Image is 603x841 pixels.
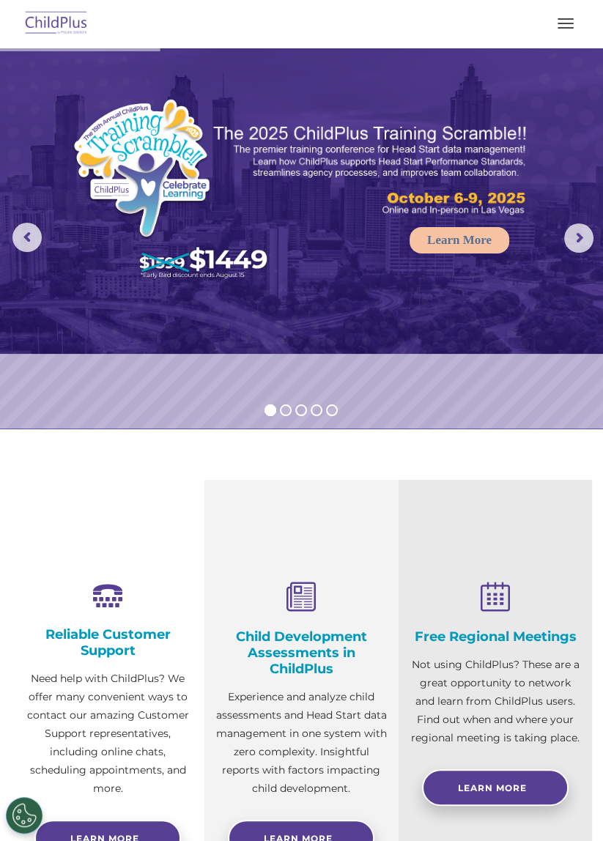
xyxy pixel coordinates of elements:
[410,656,581,747] p: Not using ChildPlus? These are a great opportunity to network and learn from ChildPlus users. Fin...
[22,626,193,659] h4: Reliable Customer Support
[215,688,387,798] p: Experience and analyze child assessments and Head Start data management in one system with zero c...
[422,769,569,806] a: Learn More
[6,797,42,834] button: Cookies Settings
[215,629,387,677] h4: Child Development Assessments in ChildPlus
[458,782,527,793] span: Learn More
[410,629,581,645] h4: Free Regional Meetings
[22,670,193,798] p: Need help with ChildPlus? We offer many convenient ways to contact our amazing Customer Support r...
[22,7,91,41] img: ChildPlus by Procare Solutions
[410,227,509,253] a: Learn More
